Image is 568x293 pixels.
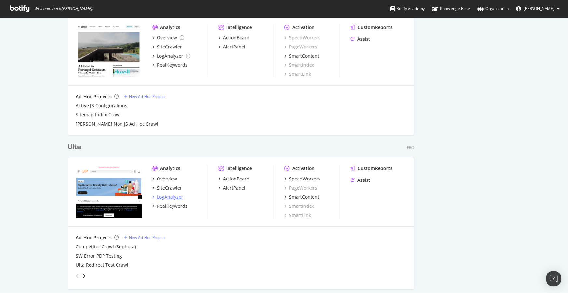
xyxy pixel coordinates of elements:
a: SmartIndex [284,203,314,209]
a: Sitemap Index Crawl [76,112,121,118]
div: angle-left [73,271,82,281]
a: Competitor Crawl (Sephora) [76,244,136,250]
div: Analytics [160,24,180,31]
a: LogAnalyzer [152,194,183,200]
div: Analytics [160,165,180,172]
div: CustomReports [358,24,393,31]
div: Intelligence [226,165,252,172]
div: Ulta [68,142,81,152]
a: ActionBoard [218,34,250,41]
div: AlertPanel [223,44,245,50]
a: SW Error PDP Testing [76,253,122,259]
div: LogAnalyzer [157,194,183,200]
a: New Ad-Hoc Project [124,235,165,240]
div: Assist [357,177,370,183]
div: Ad-Hoc Projects [76,234,112,241]
a: ActionBoard [218,176,250,182]
a: New Ad-Hoc Project [124,94,165,99]
a: SpeedWorkers [284,176,321,182]
div: RealKeywords [157,203,187,209]
a: SiteCrawler [152,185,182,191]
div: Activation [292,165,315,172]
a: SmartLink [284,71,311,77]
div: ActionBoard [223,176,250,182]
a: CustomReports [351,165,393,172]
a: SmartContent [284,194,319,200]
div: SiteCrawler [157,185,182,191]
a: SmartLink [284,212,311,219]
a: Ulta [68,142,84,152]
div: SpeedWorkers [289,176,321,182]
div: SiteCrawler [157,44,182,50]
div: Intelligence [226,24,252,31]
div: Organizations [477,6,511,12]
span: Matthew Edgar [524,6,554,11]
div: Overview [157,34,177,41]
div: AlertPanel [223,185,245,191]
a: Overview [152,176,177,182]
a: RealKeywords [152,62,187,68]
div: Activation [292,24,315,31]
div: CustomReports [358,165,393,172]
a: [PERSON_NAME] Non JS Ad Hoc Crawl [76,121,158,127]
a: SmartContent [284,53,319,59]
div: New Ad-Hoc Project [129,94,165,99]
a: RealKeywords [152,203,187,209]
a: Ulta Redirect Test Crawl [76,262,128,268]
img: www.ulta.com [76,165,142,218]
div: Assist [357,36,370,42]
a: SpeedWorkers [284,34,321,41]
span: Welcome back, [PERSON_NAME] ! [34,6,93,11]
div: Pro [407,145,414,150]
a: CustomReports [351,24,393,31]
img: dwell.com [76,24,142,77]
a: Assist [351,177,370,183]
a: SiteCrawler [152,44,182,50]
a: PageWorkers [284,185,317,191]
div: SmartContent [289,194,319,200]
div: Open Intercom Messenger [546,271,561,286]
div: ActionBoard [223,34,250,41]
button: [PERSON_NAME] [511,4,565,14]
div: SmartContent [289,53,319,59]
div: Ad-Hoc Projects [76,93,112,100]
a: Assist [351,36,370,42]
a: PageWorkers [284,44,317,50]
a: AlertPanel [218,185,245,191]
div: Overview [157,176,177,182]
div: RealKeywords [157,62,187,68]
div: angle-right [82,273,86,279]
a: Overview [152,34,184,41]
a: Active JS Configurations [76,102,127,109]
div: New Ad-Hoc Project [129,235,165,240]
div: Botify Academy [390,6,425,12]
a: LogAnalyzer [152,53,190,59]
div: Knowledge Base [432,6,470,12]
a: AlertPanel [218,44,245,50]
div: LogAnalyzer [157,53,183,59]
a: SmartIndex [284,62,314,68]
